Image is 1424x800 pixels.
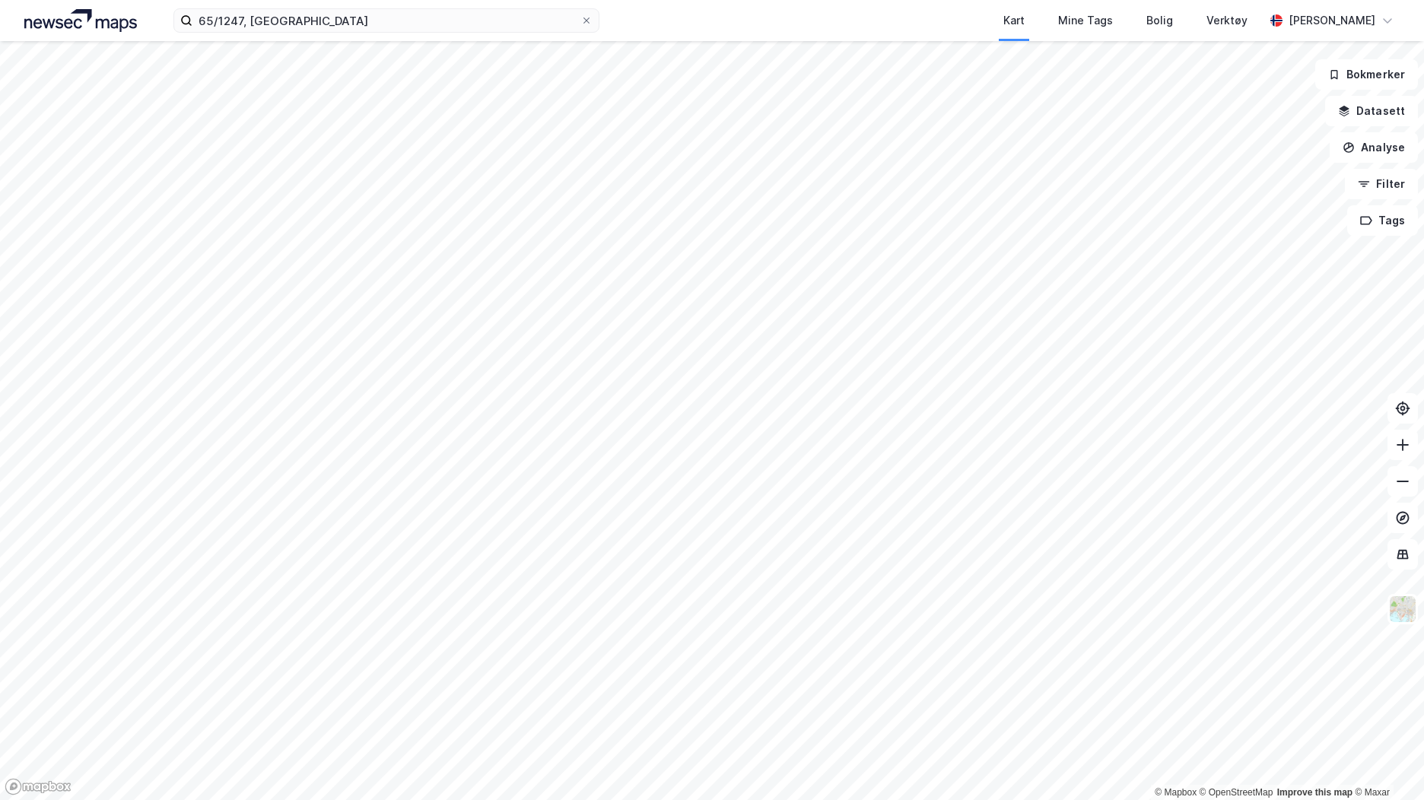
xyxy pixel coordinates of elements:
div: Bolig [1146,11,1173,30]
div: [PERSON_NAME] [1289,11,1375,30]
a: Mapbox [1155,787,1197,798]
button: Bokmerker [1315,59,1418,90]
div: Kontrollprogram for chat [1348,727,1424,800]
iframe: Chat Widget [1348,727,1424,800]
div: Mine Tags [1058,11,1113,30]
button: Analyse [1330,132,1418,163]
a: Improve this map [1277,787,1352,798]
img: Z [1388,595,1417,624]
a: OpenStreetMap [1200,787,1273,798]
div: Verktøy [1206,11,1248,30]
input: Søk på adresse, matrikkel, gårdeiere, leietakere eller personer [192,9,580,32]
button: Datasett [1325,96,1418,126]
button: Filter [1345,169,1418,199]
button: Tags [1347,205,1418,236]
a: Mapbox homepage [5,778,72,795]
img: logo.a4113a55bc3d86da70a041830d287a7e.svg [24,9,137,32]
div: Kart [1003,11,1025,30]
